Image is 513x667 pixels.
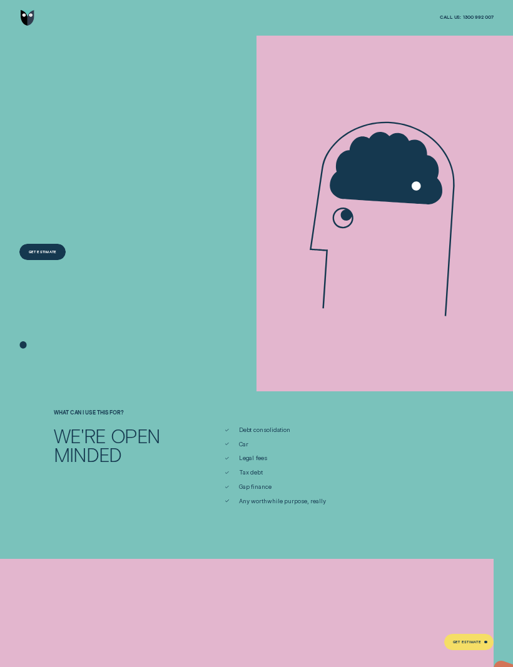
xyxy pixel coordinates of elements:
span: Car [239,441,248,449]
img: Wisr [21,10,34,26]
span: Any worthwhile purpose, really [239,498,326,506]
span: Call us: [440,14,461,21]
span: Legal fees [239,454,267,463]
h4: A LOAN THAT PUTS YOU IN CONTROL [19,126,174,201]
span: Gap finance [239,483,272,491]
a: Get Estimate [19,244,65,260]
div: What can I use this for? [51,409,188,416]
span: Debt consolidation [239,426,290,434]
span: 1300 992 007 [463,14,494,21]
div: We're open minded [51,426,188,464]
a: Get Estimate [444,634,494,650]
span: Tax debt [239,469,263,477]
a: Call us:1300 992 007 [440,14,494,21]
